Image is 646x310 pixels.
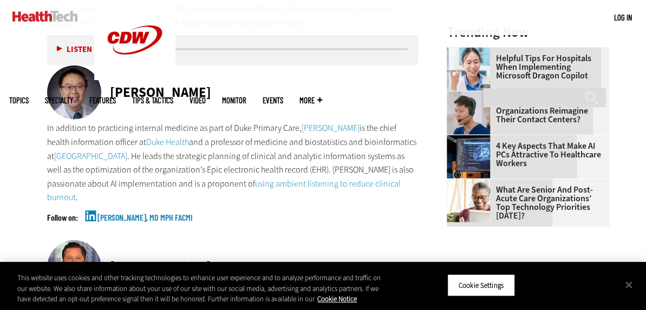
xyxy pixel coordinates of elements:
a: How Can Healthcare Organizations Reimagine Their Contact Centers? [447,98,603,124]
a: 4 Key Aspects That Make AI PCs Attractive to Healthcare Workers [447,142,603,168]
span: More [299,96,322,104]
img: John Brownstein [47,240,101,294]
a: Healthcare contact center [447,91,495,100]
a: [GEOGRAPHIC_DATA] [54,150,127,162]
button: Close [617,273,641,296]
a: Desktop monitor with brain AI concept [447,135,495,144]
a: Tips & Tactics [132,96,173,104]
a: Duke Health [146,136,189,148]
div: This website uses cookies and other tracking technologies to enhance user experience and to analy... [17,273,388,305]
span: Specialty [45,96,73,104]
button: Cookie Settings [447,274,515,296]
a: [PERSON_NAME], MD MPH FACMI [97,213,193,240]
img: Desktop monitor with brain AI concept [447,135,490,179]
div: [PERSON_NAME] [110,260,211,273]
div: User menu [614,12,632,23]
a: Features [89,96,116,104]
a: Older person using tablet [447,179,495,188]
img: Home [12,11,78,22]
a: Log in [614,12,632,22]
a: [PERSON_NAME] [302,122,360,134]
a: Events [263,96,283,104]
img: Older person using tablet [447,179,490,222]
a: CDW [94,71,175,83]
img: Healthcare contact center [447,91,490,135]
span: Topics [9,96,29,104]
p: In addition to practicing internal medicine as part of Duke Primary Care, is the chief health inf... [47,121,419,205]
a: Video [190,96,206,104]
a: What Are Senior and Post-Acute Care Organizations’ Top Technology Priorities [DATE]? [447,186,603,220]
a: More information about your privacy [317,294,357,304]
a: MonITor [222,96,246,104]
